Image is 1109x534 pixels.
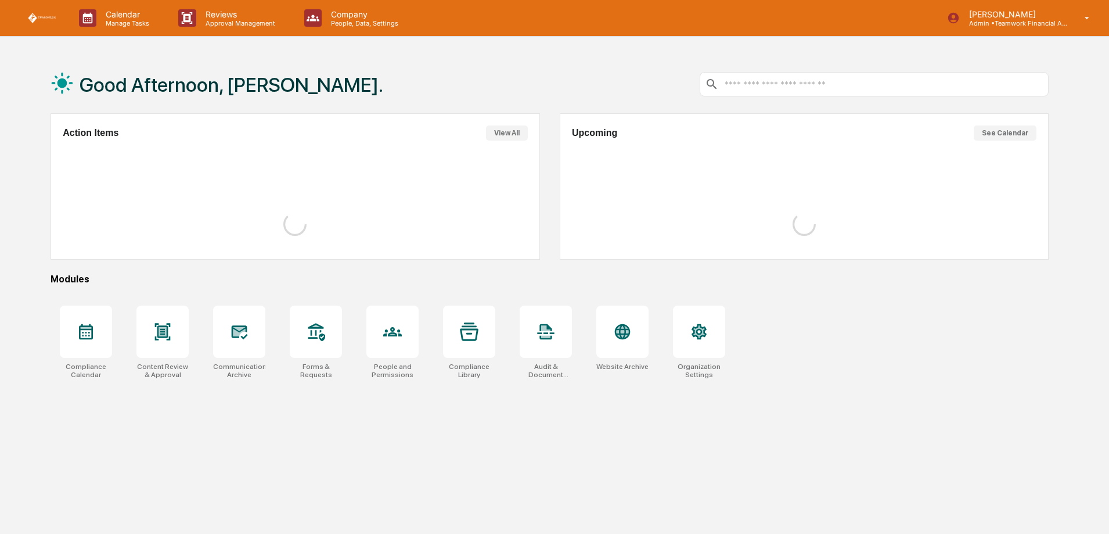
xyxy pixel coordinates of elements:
[486,126,528,141] button: View All
[96,19,155,27] p: Manage Tasks
[960,9,1068,19] p: [PERSON_NAME]
[80,73,383,96] h1: Good Afternoon, [PERSON_NAME].
[28,13,56,23] img: logo
[290,363,342,379] div: Forms & Requests
[322,19,404,27] p: People, Data, Settings
[322,9,404,19] p: Company
[96,9,155,19] p: Calendar
[213,363,265,379] div: Communications Archive
[960,19,1068,27] p: Admin • Teamwork Financial Advisors
[366,363,419,379] div: People and Permissions
[596,363,649,371] div: Website Archive
[51,274,1049,285] div: Modules
[63,128,118,138] h2: Action Items
[196,19,281,27] p: Approval Management
[196,9,281,19] p: Reviews
[974,126,1036,141] button: See Calendar
[520,363,572,379] div: Audit & Document Logs
[673,363,725,379] div: Organization Settings
[572,128,617,138] h2: Upcoming
[60,363,112,379] div: Compliance Calendar
[443,363,495,379] div: Compliance Library
[136,363,189,379] div: Content Review & Approval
